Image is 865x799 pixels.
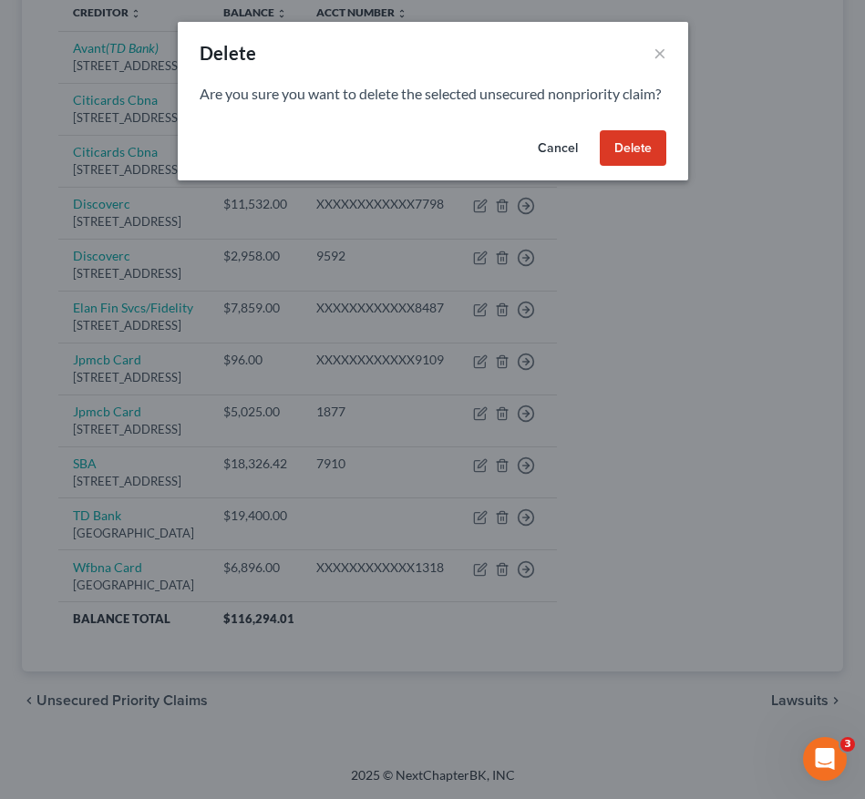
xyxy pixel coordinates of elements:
[200,84,666,105] p: Are you sure you want to delete the selected unsecured nonpriority claim?
[600,130,666,167] button: Delete
[654,42,666,64] button: ×
[840,737,855,752] span: 3
[803,737,847,781] iframe: Intercom live chat
[200,40,257,66] div: Delete
[523,130,592,167] button: Cancel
